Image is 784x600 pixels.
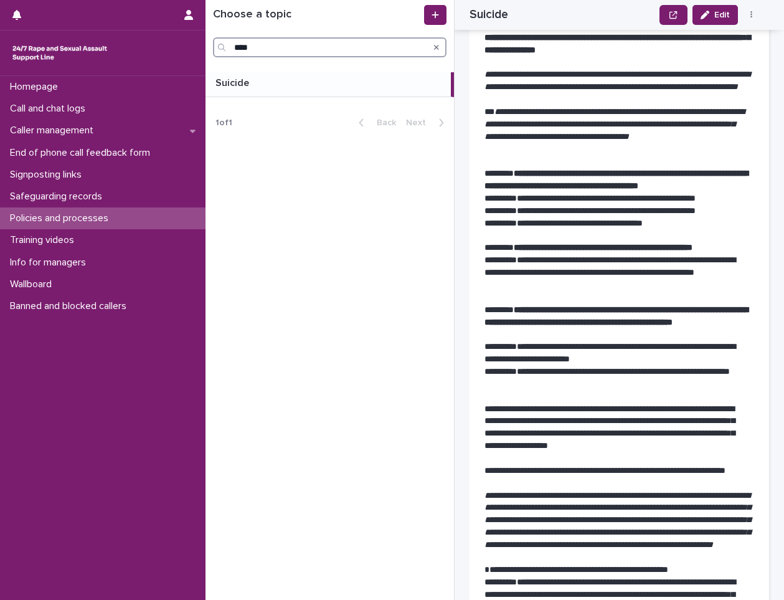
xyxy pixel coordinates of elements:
p: Call and chat logs [5,103,95,115]
span: Next [406,118,433,127]
a: SuicideSuicide [205,72,454,97]
span: Edit [714,11,730,19]
p: 1 of 1 [205,108,242,138]
h2: Suicide [470,7,508,22]
p: Training videos [5,234,84,246]
p: Wallboard [5,279,62,290]
button: Back [349,117,401,128]
p: Policies and processes [5,212,118,224]
p: Suicide [215,75,252,89]
p: Homepage [5,81,68,93]
h1: Choose a topic [213,8,422,22]
p: Banned and blocked callers [5,300,136,312]
input: Search [213,37,446,57]
button: Edit [692,5,738,25]
button: Next [401,117,454,128]
p: Safeguarding records [5,191,112,202]
span: Back [369,118,396,127]
img: rhQMoQhaT3yELyF149Cw [10,40,110,65]
p: Signposting links [5,169,92,181]
p: End of phone call feedback form [5,147,160,159]
p: Caller management [5,125,103,136]
p: Info for managers [5,257,96,269]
